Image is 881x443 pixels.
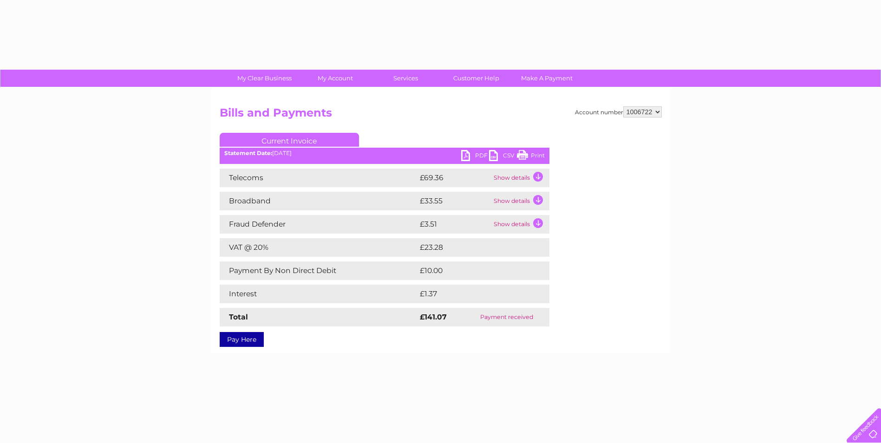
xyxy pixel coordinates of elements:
a: CSV [489,150,517,163]
td: £33.55 [418,192,491,210]
a: My Clear Business [226,70,303,87]
strong: Total [229,313,248,321]
a: Customer Help [438,70,515,87]
td: £10.00 [418,261,530,280]
a: Print [517,150,545,163]
b: Statement Date: [224,150,272,156]
td: Payment By Non Direct Debit [220,261,418,280]
td: Show details [491,215,549,234]
a: Services [367,70,444,87]
td: Show details [491,169,549,187]
div: Account number [575,106,662,117]
td: Broadband [220,192,418,210]
td: Fraud Defender [220,215,418,234]
td: VAT @ 20% [220,238,418,257]
td: Show details [491,192,549,210]
td: £69.36 [418,169,491,187]
strong: £141.07 [420,313,447,321]
a: Current Invoice [220,133,359,147]
h2: Bills and Payments [220,106,662,124]
td: Telecoms [220,169,418,187]
div: [DATE] [220,150,549,156]
td: Payment received [464,308,549,326]
td: Interest [220,285,418,303]
td: £3.51 [418,215,491,234]
td: £23.28 [418,238,530,257]
a: Make A Payment [509,70,585,87]
a: PDF [461,150,489,163]
td: £1.37 [418,285,526,303]
a: Pay Here [220,332,264,347]
a: My Account [297,70,373,87]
